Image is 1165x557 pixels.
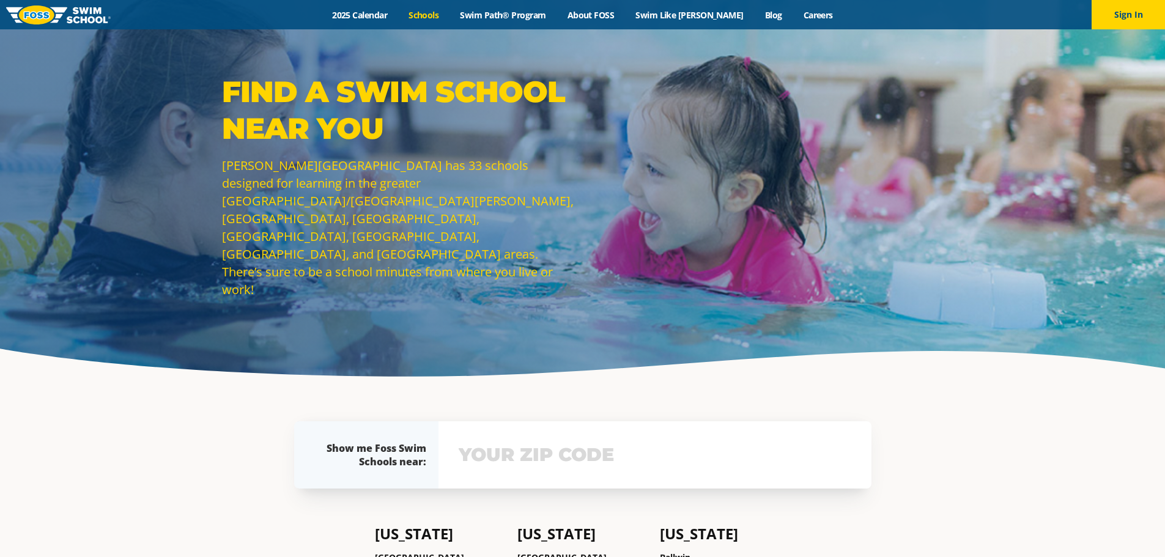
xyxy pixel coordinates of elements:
img: FOSS Swim School Logo [6,6,111,24]
a: Swim Like [PERSON_NAME] [625,9,755,21]
h4: [US_STATE] [517,525,648,542]
a: About FOSS [557,9,625,21]
a: Blog [754,9,793,21]
input: YOUR ZIP CODE [456,437,854,473]
div: Show me Foss Swim Schools near: [319,441,426,468]
a: Careers [793,9,843,21]
a: Schools [398,9,449,21]
p: Find a Swim School Near You [222,73,577,147]
h4: [US_STATE] [660,525,790,542]
a: Swim Path® Program [449,9,557,21]
p: [PERSON_NAME][GEOGRAPHIC_DATA] has 33 schools designed for learning in the greater [GEOGRAPHIC_DA... [222,157,577,298]
h4: [US_STATE] [375,525,505,542]
a: 2025 Calendar [322,9,398,21]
